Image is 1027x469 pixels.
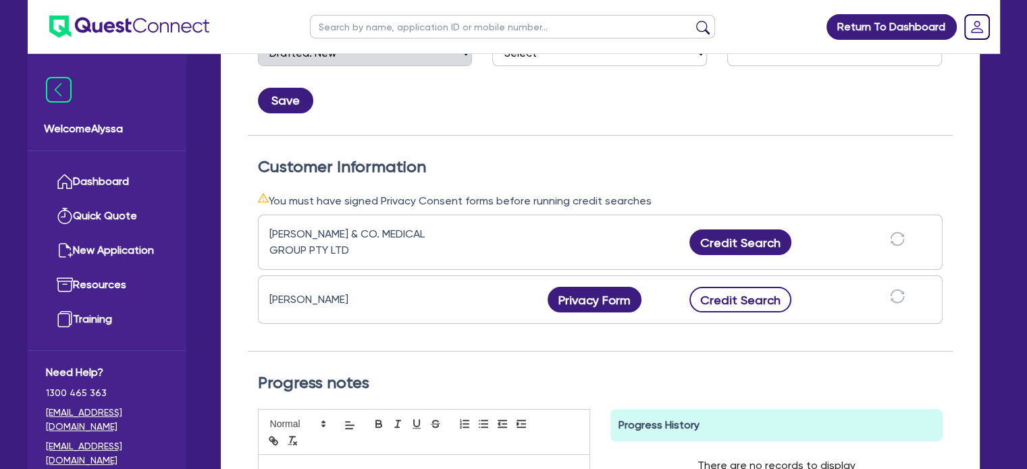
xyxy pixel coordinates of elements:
img: resources [57,277,73,293]
h2: Progress notes [258,373,943,393]
div: Progress History [610,409,943,441]
input: Search by name, application ID or mobile number... [310,15,715,38]
img: training [57,311,73,327]
button: Credit Search [689,287,792,312]
a: Resources [46,268,168,302]
span: sync [890,289,905,304]
div: [PERSON_NAME] [269,292,438,308]
span: Welcome Alyssa [44,121,170,137]
span: 1300 465 363 [46,386,168,400]
a: Return To Dashboard [826,14,957,40]
a: Dropdown toggle [959,9,995,45]
img: icon-menu-close [46,77,72,103]
a: [EMAIL_ADDRESS][DOMAIN_NAME] [46,406,168,434]
a: Dashboard [46,165,168,199]
button: Credit Search [689,229,792,255]
img: quick-quote [57,208,73,224]
span: Need Help? [46,364,168,381]
button: Privacy Form [548,287,642,312]
a: Training [46,302,168,337]
h2: Customer Information [258,157,943,177]
a: [EMAIL_ADDRESS][DOMAIN_NAME] [46,439,168,468]
div: [PERSON_NAME] & CO. MEDICAL GROUP PTY LTD [269,226,438,258]
a: Quick Quote [46,199,168,233]
button: Save [258,88,313,113]
span: sync [890,231,905,246]
span: warning [258,192,269,203]
img: new-application [57,242,73,258]
div: You must have signed Privacy Consent forms before running credit searches [258,192,943,209]
a: New Application [46,233,168,268]
button: sync [886,231,909,254]
img: quest-connect-logo-blue [49,16,209,38]
button: sync [886,288,909,312]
